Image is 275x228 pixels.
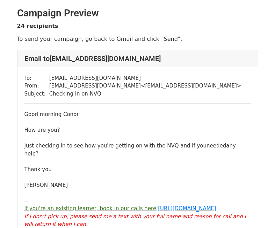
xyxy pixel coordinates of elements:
[17,23,58,29] strong: 24 recipients
[49,90,241,98] td: Checking in on NVQ
[24,74,49,82] td: To:
[24,142,251,158] div: Just checking in to see how you're getting on with the NVQ and if you any help?
[24,181,251,189] div: [PERSON_NAME]
[49,82,241,90] td: [EMAIL_ADDRESS][DOMAIN_NAME] < [EMAIL_ADDRESS][DOMAIN_NAME] >
[24,111,251,119] div: Good morning Conor
[24,54,251,63] h4: Email to [EMAIL_ADDRESS][DOMAIN_NAME]
[158,205,216,212] a: [URL][DOMAIN_NAME]
[24,205,216,212] font: If you're an existing learner, book in our calls here;
[49,74,241,82] td: [EMAIL_ADDRESS][DOMAIN_NAME]
[24,90,49,98] td: Subject:
[24,213,246,228] font: If I don't pick up, please send me a text with your full name and reason for call and I will retu...
[17,35,258,43] p: To send your campaign, go back to Gmail and click "Send".
[207,143,226,149] span: needed
[24,166,251,174] div: Thank you
[24,126,251,134] div: How are you?
[17,7,258,19] h2: Campaign Preview
[24,198,28,204] span: --
[24,82,49,90] td: From:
